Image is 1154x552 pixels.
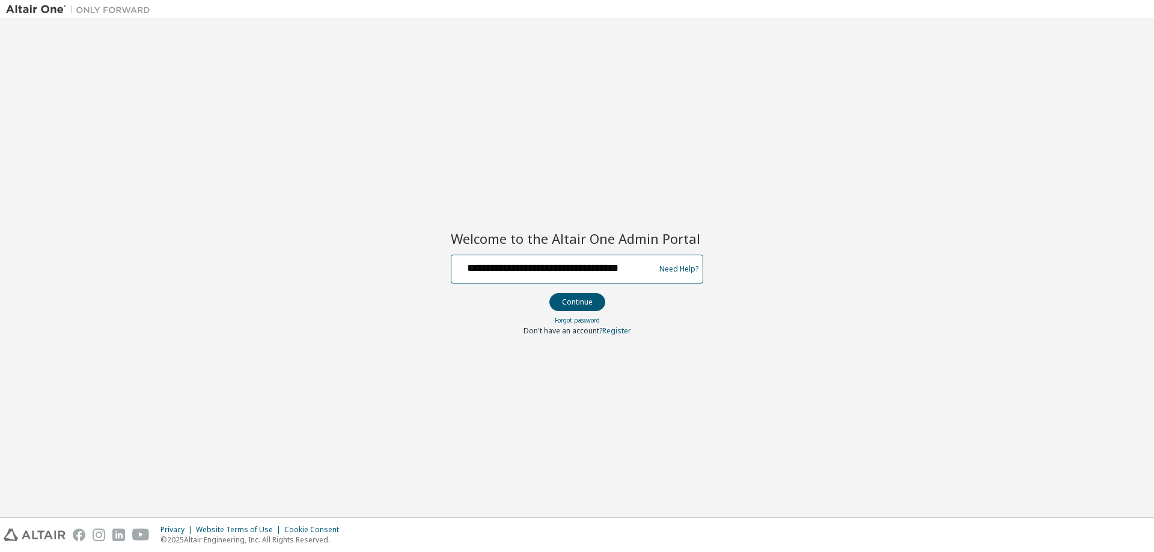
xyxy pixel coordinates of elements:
button: Continue [549,293,605,311]
a: Forgot password [555,316,600,324]
img: Altair One [6,4,156,16]
img: altair_logo.svg [4,529,66,541]
img: linkedin.svg [112,529,125,541]
span: Don't have an account? [524,326,602,336]
img: instagram.svg [93,529,105,541]
img: youtube.svg [132,529,150,541]
img: facebook.svg [73,529,85,541]
div: Cookie Consent [284,525,346,535]
div: Website Terms of Use [196,525,284,535]
div: Privacy [160,525,196,535]
a: Register [602,326,631,336]
h2: Welcome to the Altair One Admin Portal [451,230,703,247]
p: © 2025 Altair Engineering, Inc. All Rights Reserved. [160,535,346,545]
